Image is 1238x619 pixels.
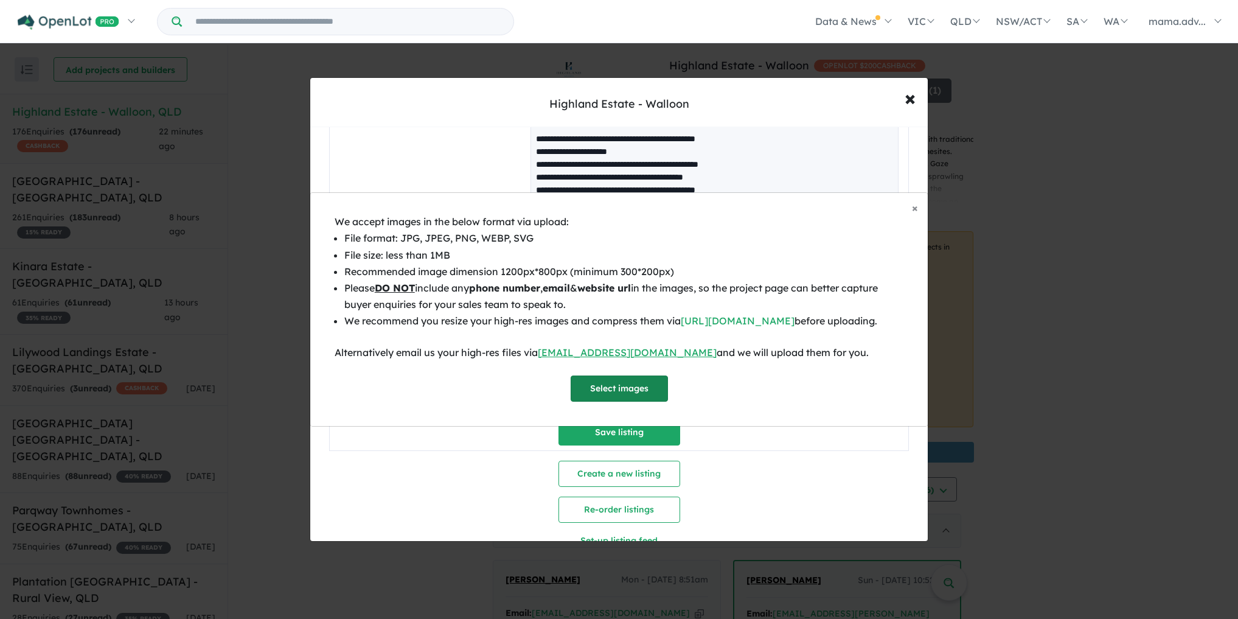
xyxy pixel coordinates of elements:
[571,376,668,402] button: Select images
[335,214,904,230] div: We accept images in the below format via upload:
[344,313,904,329] li: We recommend you resize your high-res images and compress them via before uploading.
[543,282,570,294] b: email
[1149,15,1206,27] span: mama.adv...
[681,315,795,327] a: [URL][DOMAIN_NAME]
[335,344,904,361] div: Alternatively email us your high-res files via and we will upload them for you.
[469,282,540,294] b: phone number
[538,346,717,358] a: [EMAIL_ADDRESS][DOMAIN_NAME]
[912,201,918,215] span: ×
[344,264,904,280] li: Recommended image dimension 1200px*800px (minimum 300*200px)
[18,15,119,30] img: Openlot PRO Logo White
[375,282,415,294] u: DO NOT
[184,9,511,35] input: Try estate name, suburb, builder or developer
[344,280,904,313] li: Please include any , & in the images, so the project page can better capture buyer enquiries for ...
[344,230,904,247] li: File format: JPG, JPEG, PNG, WEBP, SVG
[577,282,631,294] b: website url
[344,247,904,264] li: File size: less than 1MB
